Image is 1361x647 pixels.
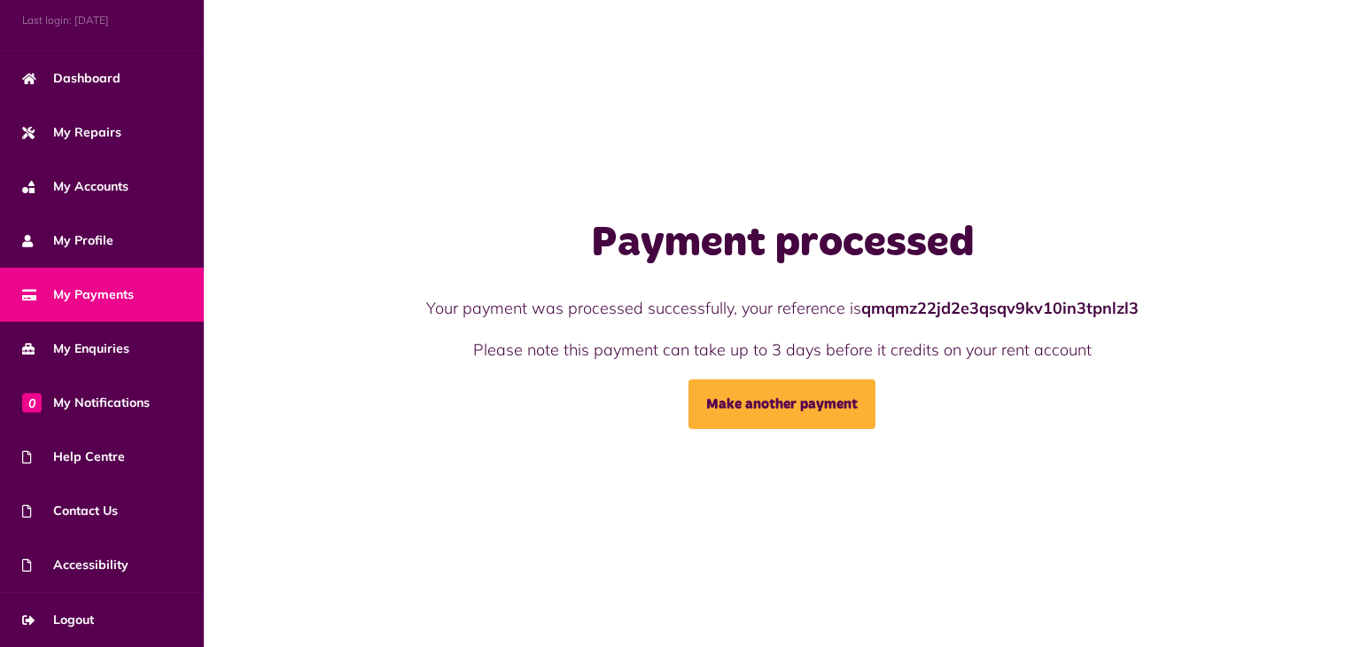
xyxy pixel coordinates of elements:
span: Dashboard [22,69,121,88]
p: Please note this payment can take up to 3 days before it credits on your rent account [388,338,1177,362]
a: Make another payment [688,379,875,429]
span: Last login: [DATE] [22,12,182,28]
span: My Accounts [22,177,128,196]
span: My Profile [22,231,113,250]
span: Contact Us [22,502,118,520]
span: Help Centre [22,448,125,466]
span: Logout [22,611,94,629]
span: My Repairs [22,123,121,142]
span: My Notifications [22,394,150,412]
strong: qmqmz22jd2e3qsqv9kv10in3tpnlzl3 [861,298,1139,318]
span: Accessibility [22,556,128,574]
h1: Payment processed [388,218,1177,269]
span: 0 [22,393,42,412]
span: My Enquiries [22,339,129,358]
span: My Payments [22,285,134,304]
p: Your payment was processed successfully, your reference is [388,296,1177,320]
